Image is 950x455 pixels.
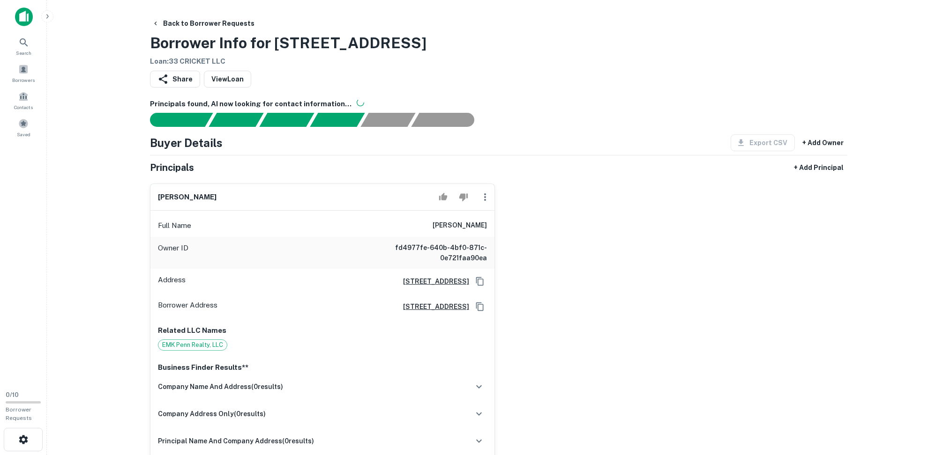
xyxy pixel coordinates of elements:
[158,220,191,231] p: Full Name
[433,220,487,231] h6: [PERSON_NAME]
[158,325,487,336] p: Related LLC Names
[17,131,30,138] span: Saved
[3,115,44,140] a: Saved
[16,49,31,57] span: Search
[15,7,33,26] img: capitalize-icon.png
[3,60,44,86] a: Borrowers
[6,406,32,421] span: Borrower Requests
[158,340,227,350] span: EMK Penn Realty, LLC
[411,113,486,127] div: AI fulfillment process complete.
[435,188,451,206] button: Accept
[310,113,365,127] div: Principals found, AI now looking for contact information...
[158,192,217,203] h6: [PERSON_NAME]
[259,113,314,127] div: Documents found, AI parsing details...
[903,380,950,425] iframe: Chat Widget
[473,274,487,288] button: Copy Address
[150,56,426,67] h6: Loan : 33 CRICKET LLC
[12,76,35,84] span: Borrowers
[158,274,186,288] p: Address
[473,300,487,314] button: Copy Address
[150,99,847,110] h6: Principals found, AI now looking for contact information...
[150,71,200,88] button: Share
[396,301,469,312] a: [STREET_ADDRESS]
[374,242,487,263] h6: fd4977fe-640b-4bf0-871c-0e721faa90ea
[790,159,847,176] button: + Add Principal
[150,134,223,151] h4: Buyer Details
[158,362,487,373] p: Business Finder Results**
[14,103,33,111] span: Contacts
[158,242,188,263] p: Owner ID
[396,276,469,286] a: [STREET_ADDRESS]
[6,391,19,398] span: 0 / 10
[3,88,44,113] a: Contacts
[3,33,44,59] a: Search
[158,436,314,446] h6: principal name and company address ( 0 results)
[209,113,263,127] div: Your request is received and processing...
[150,32,426,54] h3: Borrower Info for [STREET_ADDRESS]
[158,300,217,314] p: Borrower Address
[360,113,415,127] div: Principals found, still searching for contact information. This may take time...
[139,113,209,127] div: Sending borrower request to AI...
[799,134,847,151] button: + Add Owner
[158,409,266,419] h6: company address only ( 0 results)
[150,161,194,175] h5: Principals
[455,188,471,206] button: Reject
[158,382,283,392] h6: company name and address ( 0 results)
[148,15,258,32] button: Back to Borrower Requests
[204,71,251,88] a: ViewLoan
